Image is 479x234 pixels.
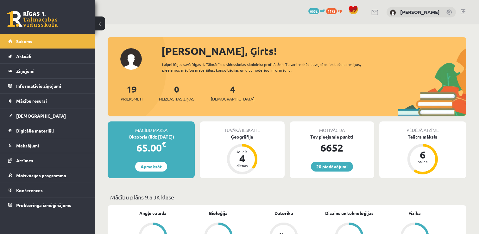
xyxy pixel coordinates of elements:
span: Konferences [16,187,43,193]
img: Ģirts Jarošs [390,10,396,16]
a: Ziņojumi [8,64,87,78]
div: Laipni lūgts savā Rīgas 1. Tālmācības vidusskolas skolnieka profilā. Šeit Tu vari redzēt tuvojošo... [162,62,377,73]
a: Motivācijas programma [8,168,87,183]
span: [DEMOGRAPHIC_DATA] [16,113,66,119]
a: Proktoringa izmēģinājums [8,198,87,212]
a: [DEMOGRAPHIC_DATA] [8,108,87,123]
span: mP [320,8,325,13]
a: Dizains un tehnoloģijas [325,210,374,217]
a: Maksājumi [8,138,87,153]
div: [PERSON_NAME], Ģirts! [161,43,466,59]
a: 20 piedāvājumi [311,162,353,172]
a: Bioloģija [209,210,228,217]
span: 6652 [308,8,319,14]
a: Fizika [408,210,421,217]
div: Oktobris (līdz [DATE]) [108,133,195,140]
span: Aktuāli [16,53,31,59]
div: Atlicis [233,150,252,153]
p: Mācību plāns 9.a JK klase [110,193,464,201]
span: 1172 [326,8,337,14]
span: Neizlasītās ziņas [159,96,194,102]
a: Informatīvie ziņojumi [8,79,87,93]
div: balles [413,160,432,164]
a: Digitālie materiāli [8,123,87,138]
a: 1172 xp [326,8,345,13]
a: Sākums [8,34,87,49]
span: € [162,140,166,149]
span: Digitālie materiāli [16,128,54,133]
div: Motivācija [290,121,374,133]
a: Teātra māksla 6 balles [379,133,466,175]
a: Konferences [8,183,87,198]
div: Tuvākā ieskaite [200,121,284,133]
div: Teātra māksla [379,133,466,140]
span: Mācību resursi [16,98,47,104]
a: Datorika [274,210,293,217]
div: 6652 [290,140,374,155]
legend: Maksājumi [16,138,87,153]
a: Aktuāli [8,49,87,63]
div: Pēdējā atzīme [379,121,466,133]
div: 4 [233,153,252,164]
legend: Ziņojumi [16,64,87,78]
a: [PERSON_NAME] [400,9,440,15]
a: 0Neizlasītās ziņas [159,83,194,102]
span: Sākums [16,38,32,44]
a: Mācību resursi [8,94,87,108]
a: 6652 mP [308,8,325,13]
legend: Informatīvie ziņojumi [16,79,87,93]
div: dienas [233,164,252,167]
div: Mācību maksa [108,121,195,133]
a: Apmaksāt [135,162,167,172]
div: 65.00 [108,140,195,155]
a: Atzīmes [8,153,87,168]
a: Angļu valoda [139,210,167,217]
div: Ģeogrāfija [200,133,284,140]
span: xp [338,8,342,13]
span: Atzīmes [16,158,33,163]
span: Proktoringa izmēģinājums [16,202,71,208]
span: Priekšmeti [121,96,142,102]
a: Rīgas 1. Tālmācības vidusskola [7,11,58,27]
a: Ģeogrāfija Atlicis 4 dienas [200,133,284,175]
span: Motivācijas programma [16,172,66,178]
a: 4[DEMOGRAPHIC_DATA] [211,83,255,102]
div: 6 [413,150,432,160]
a: 19Priekšmeti [121,83,142,102]
div: Tev pieejamie punkti [290,133,374,140]
span: [DEMOGRAPHIC_DATA] [211,96,255,102]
